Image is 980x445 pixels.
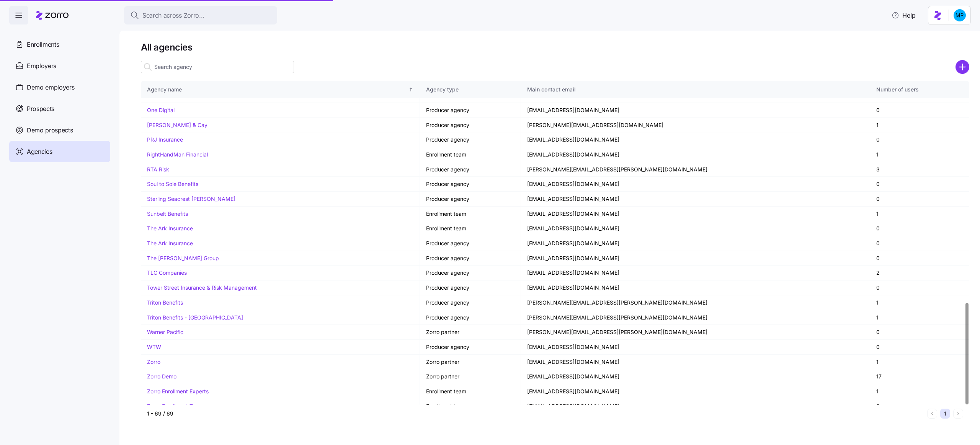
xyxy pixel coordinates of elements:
[9,141,110,162] a: Agencies
[9,55,110,77] a: Employers
[521,266,870,280] td: [EMAIL_ADDRESS][DOMAIN_NAME]
[147,181,198,187] a: Soul to Sole Benefits
[420,384,521,399] td: Enrollment team
[876,85,963,94] div: Number of users
[521,340,870,355] td: [EMAIL_ADDRESS][DOMAIN_NAME]
[870,280,969,295] td: 0
[870,147,969,162] td: 1
[420,310,521,325] td: Producer agency
[521,325,870,340] td: [PERSON_NAME][EMAIL_ADDRESS][PERSON_NAME][DOMAIN_NAME]
[147,314,243,321] a: Triton Benefits - [GEOGRAPHIC_DATA]
[141,81,420,98] th: Agency nameSorted ascending
[147,329,183,335] a: Warner Pacific
[27,126,73,135] span: Demo prospects
[420,340,521,355] td: Producer agency
[147,359,160,365] a: Zorro
[147,122,207,128] a: [PERSON_NAME] & Cay
[141,61,294,73] input: Search agency
[420,369,521,384] td: Zorro partner
[885,8,922,23] button: Help
[147,225,193,231] a: The Ark Insurance
[521,103,870,118] td: [EMAIL_ADDRESS][DOMAIN_NAME]
[420,177,521,192] td: Producer agency
[420,147,521,162] td: Enrollment team
[124,6,277,24] button: Search across Zorro...
[953,409,963,419] button: Next page
[420,103,521,118] td: Producer agency
[870,192,969,207] td: 0
[9,119,110,141] a: Demo prospects
[147,151,208,158] a: RightHandMan Financial
[147,255,219,261] a: The [PERSON_NAME] Group
[870,295,969,310] td: 1
[147,373,176,380] a: Zorro Demo
[420,236,521,251] td: Producer agency
[870,221,969,236] td: 0
[420,295,521,310] td: Producer agency
[27,61,56,71] span: Employers
[521,132,870,147] td: [EMAIL_ADDRESS][DOMAIN_NAME]
[420,266,521,280] td: Producer agency
[147,240,193,246] a: The Ark Insurance
[9,77,110,98] a: Demo employers
[27,83,75,92] span: Demo employers
[9,34,110,55] a: Enrollments
[521,162,870,177] td: [PERSON_NAME][EMAIL_ADDRESS][PERSON_NAME][DOMAIN_NAME]
[521,207,870,222] td: [EMAIL_ADDRESS][DOMAIN_NAME]
[426,85,514,94] div: Agency type
[147,410,924,417] div: 1 - 69 / 69
[521,192,870,207] td: [EMAIL_ADDRESS][DOMAIN_NAME]
[420,399,521,414] td: Enrollment team
[521,355,870,370] td: [EMAIL_ADDRESS][DOMAIN_NAME]
[870,103,969,118] td: 0
[521,221,870,236] td: [EMAIL_ADDRESS][DOMAIN_NAME]
[955,60,969,74] svg: add icon
[147,85,407,94] div: Agency name
[147,107,175,113] a: One Digital
[870,325,969,340] td: 0
[870,177,969,192] td: 0
[870,236,969,251] td: 0
[147,166,169,173] a: RTA Risk
[420,118,521,133] td: Producer agency
[521,118,870,133] td: [PERSON_NAME][EMAIL_ADDRESS][DOMAIN_NAME]
[147,299,183,306] a: Triton Benefits
[870,369,969,384] td: 17
[870,266,969,280] td: 2
[147,196,235,202] a: Sterling Seacrest [PERSON_NAME]
[954,9,966,21] img: b954e4dfce0f5620b9225907d0f7229f
[527,85,864,94] div: Main contact email
[142,11,204,20] span: Search across Zorro...
[147,344,161,350] a: WTW
[870,399,969,414] td: 3
[147,388,209,394] a: Zorro Enrollment Experts
[147,403,203,409] a: Zorro Enrollment Team
[870,384,969,399] td: 1
[521,384,870,399] td: [EMAIL_ADDRESS][DOMAIN_NAME]
[27,104,54,114] span: Prospects
[892,11,916,20] span: Help
[27,147,52,156] span: Agencies
[870,162,969,177] td: 3
[870,251,969,266] td: 0
[521,295,870,310] td: [PERSON_NAME][EMAIL_ADDRESS][PERSON_NAME][DOMAIN_NAME]
[870,207,969,222] td: 1
[521,310,870,325] td: [PERSON_NAME][EMAIL_ADDRESS][PERSON_NAME][DOMAIN_NAME]
[420,251,521,266] td: Producer agency
[521,369,870,384] td: [EMAIL_ADDRESS][DOMAIN_NAME]
[147,210,188,217] a: Sunbelt Benefits
[147,269,187,276] a: TLC Companies
[521,280,870,295] td: [EMAIL_ADDRESS][DOMAIN_NAME]
[9,98,110,119] a: Prospects
[521,147,870,162] td: [EMAIL_ADDRESS][DOMAIN_NAME]
[420,355,521,370] td: Zorro partner
[141,41,969,53] h1: All agencies
[521,236,870,251] td: [EMAIL_ADDRESS][DOMAIN_NAME]
[927,409,937,419] button: Previous page
[27,40,59,49] span: Enrollments
[940,409,950,419] button: 1
[420,221,521,236] td: Enrollment team
[521,177,870,192] td: [EMAIL_ADDRESS][DOMAIN_NAME]
[870,355,969,370] td: 1
[870,132,969,147] td: 0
